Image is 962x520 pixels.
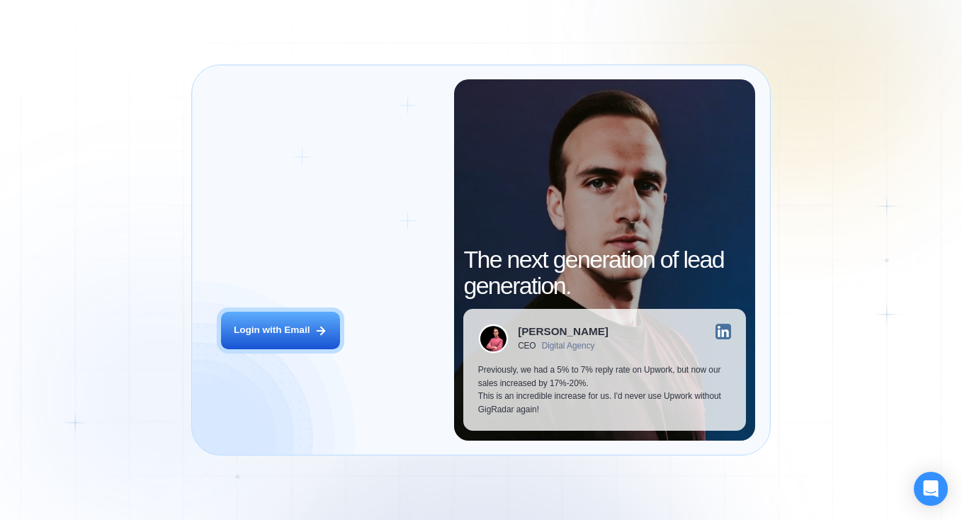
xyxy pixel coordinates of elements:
[518,326,609,337] div: [PERSON_NAME]
[914,472,948,506] div: Open Intercom Messenger
[478,363,732,417] p: Previously, we had a 5% to 7% reply rate on Upwork, but now our sales increased by 17%-20%. This ...
[234,324,310,337] div: Login with Email
[463,247,745,300] h2: The next generation of lead generation.
[221,312,340,349] button: Login with Email
[542,341,595,351] div: Digital Agency
[518,341,536,351] div: CEO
